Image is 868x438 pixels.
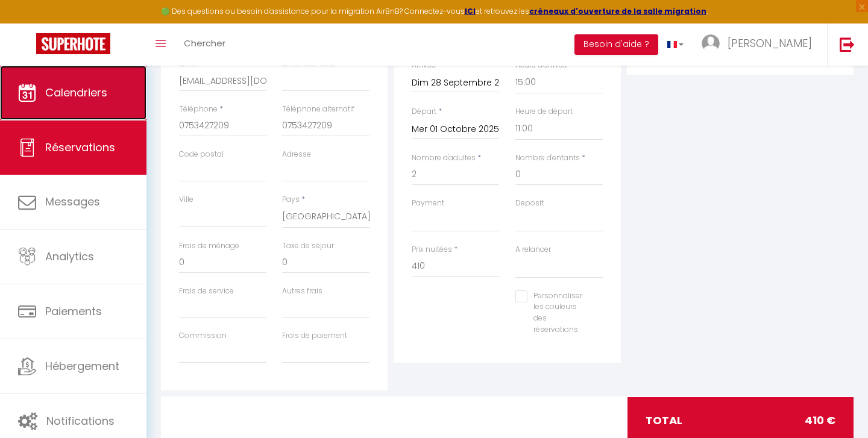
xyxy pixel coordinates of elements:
[282,240,334,252] label: Taxe de séjour
[527,290,588,336] label: Personnaliser les couleurs des réservations
[46,413,115,428] span: Notifications
[179,104,218,115] label: Téléphone
[36,33,110,54] img: Super Booking
[282,286,322,297] label: Autres frais
[412,152,476,164] label: Nombre d'adultes
[529,6,706,16] a: créneaux d'ouverture de la salle migration
[45,304,102,319] span: Paiements
[728,36,812,51] span: [PERSON_NAME]
[515,244,551,255] label: A relancer
[45,358,119,374] span: Hébergement
[412,106,436,117] label: Départ
[515,106,573,117] label: Heure de départ
[282,330,347,342] label: Frais de paiement
[179,194,193,205] label: Ville
[702,34,720,52] img: ...
[465,6,476,16] a: ICI
[840,37,855,52] img: logout
[412,244,452,255] label: Prix nuitées
[179,286,234,297] label: Frais de service
[45,194,100,209] span: Messages
[179,330,227,342] label: Commission
[805,412,835,429] span: 410 €
[179,240,239,252] label: Frais de ménage
[515,152,580,164] label: Nombre d'enfants
[175,23,234,66] a: Chercher
[282,194,300,205] label: Pays
[282,104,354,115] label: Téléphone alternatif
[10,5,46,41] button: Ouvrir le widget de chat LiveChat
[179,149,224,160] label: Code postal
[184,37,225,49] span: Chercher
[45,249,94,264] span: Analytics
[574,34,658,55] button: Besoin d'aide ?
[45,140,115,155] span: Réservations
[282,149,311,160] label: Adresse
[45,85,107,100] span: Calendriers
[693,23,827,66] a: ... [PERSON_NAME]
[412,198,444,209] label: Payment
[515,198,544,209] label: Deposit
